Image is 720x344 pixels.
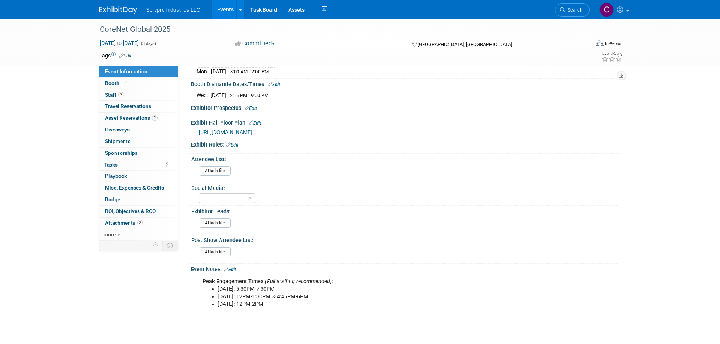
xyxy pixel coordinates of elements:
[233,40,278,48] button: Committed
[119,53,132,59] a: Edit
[104,162,118,168] span: Tasks
[105,92,124,98] span: Staff
[123,81,127,85] i: Booth reservation complete
[268,82,280,87] a: Edit
[149,241,163,250] td: Personalize Event Tab Strip
[146,7,200,13] span: Servpro Industries LLC
[105,126,130,133] span: Giveaways
[230,93,268,98] span: 2:15 PM - 9:00 PM
[97,23,578,36] div: CoreNet Global 2025
[596,40,604,46] img: Format-Inperson.png
[105,150,138,156] span: Sponsorships
[224,267,236,272] a: Edit
[99,101,178,112] a: Travel Reservations
[105,80,128,86] span: Booth
[565,7,582,13] span: Search
[99,206,178,217] a: ROI, Objectives & ROO
[211,68,226,76] td: [DATE]
[137,220,143,225] span: 2
[265,278,332,285] i: (Full staffing recommended)
[602,52,622,56] div: Event Rating
[555,3,590,17] a: Search
[191,117,621,127] div: Exhibit Hall Floor Plan:
[99,66,178,77] a: Event Information
[245,106,257,111] a: Edit
[197,68,211,76] td: Mon.
[199,129,252,135] a: [URL][DOMAIN_NAME]
[105,220,143,226] span: Attachments
[118,92,124,97] span: 2
[197,274,538,312] div: :
[211,91,226,99] td: [DATE]
[99,171,178,182] a: Playbook
[599,3,614,17] img: Chris Chassagneux
[226,142,238,148] a: Edit
[230,69,269,74] span: 8:00 AM - 2:00 PM
[191,79,621,88] div: Booth Dismantle Dates/Times:
[105,138,130,144] span: Shipments
[203,278,263,285] b: Peak Engagement Times
[99,136,178,147] a: Shipments
[191,102,621,112] div: Exhibitor Prospectus:
[99,182,178,194] a: Misc. Expenses & Credits
[218,285,533,293] li: [DATE]: 5:30PM-7:30PM
[191,154,618,163] div: Attendee List:
[99,89,178,101] a: Staff2
[116,40,123,46] span: to
[105,68,147,74] span: Event Information
[105,103,151,109] span: Travel Reservations
[99,148,178,159] a: Sponsorships
[545,39,623,51] div: Event Format
[105,173,127,179] span: Playbook
[191,139,621,149] div: Exhibit Rules:
[218,301,533,308] li: [DATE]: 12PM-2PM
[197,91,211,99] td: Wed.
[99,6,137,14] img: ExhibitDay
[105,208,156,214] span: ROI, Objectives & ROO
[162,241,178,250] td: Toggle Event Tabs
[105,185,164,191] span: Misc. Expenses & Credits
[104,231,116,238] span: more
[105,115,158,121] span: Asset Reservations
[249,120,261,126] a: Edit
[191,206,618,215] div: Exhibitor Leads:
[99,124,178,136] a: Giveaways
[99,194,178,205] a: Budget
[191,264,621,273] div: Event Notes:
[152,115,158,121] span: 2
[605,41,622,46] div: In-Person
[99,52,132,59] td: Tags
[99,40,139,46] span: [DATE] [DATE]
[418,42,512,47] span: [GEOGRAPHIC_DATA], [GEOGRAPHIC_DATA]
[99,113,178,124] a: Asset Reservations2
[140,41,156,46] span: (3 days)
[191,182,618,192] div: Social Media:
[99,229,178,241] a: more
[105,196,122,202] span: Budget
[99,159,178,171] a: Tasks
[99,78,178,89] a: Booth
[99,218,178,229] a: Attachments2
[218,293,533,301] li: [DATE]: 12PM-1:30PM & 4:45PM-6PM
[191,234,618,244] div: Post Show Attendee List:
